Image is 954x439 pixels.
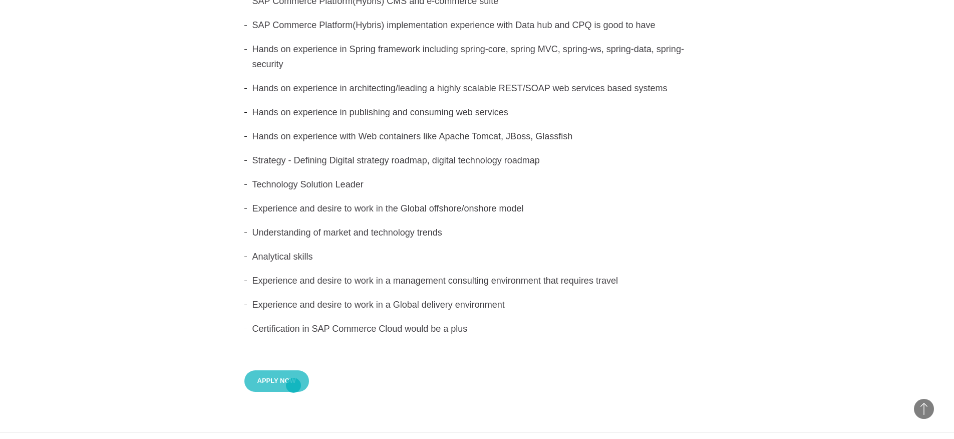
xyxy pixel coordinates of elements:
[252,20,656,30] span: SAP Commerce Platform(Hybris) implementation experience with Data hub and CPQ is good to have
[252,179,364,189] span: Technology Solution Leader
[252,155,540,165] span: Strategy - Defining Digital strategy roadmap, digital technology roadmap
[244,370,309,392] button: Apply Now
[252,300,505,310] span: Experience and desire to work in a Global delivery environment
[252,324,468,334] span: Certification in SAP Commerce Cloud would be a plus
[252,203,524,213] span: Experience and desire to work in the Global offshore/onshore model
[252,252,313,262] span: Analytical skills
[252,276,618,286] span: Experience and desire to work in a management consulting environment that requires travel
[252,83,668,93] span: Hands on experience in architecting/leading a highly scalable REST/SOAP web services based systems
[252,44,684,69] span: Hands on experience in Spring framework including spring-core, spring MVC, spring-ws, spring-data...
[914,399,934,419] button: Back to Top
[252,228,442,238] span: Understanding of market and technology trends
[252,107,508,117] span: Hands on experience in publishing and consuming web services
[252,131,573,141] span: Hands on experience with Web containers like Apache Tomcat, JBoss, Glassfish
